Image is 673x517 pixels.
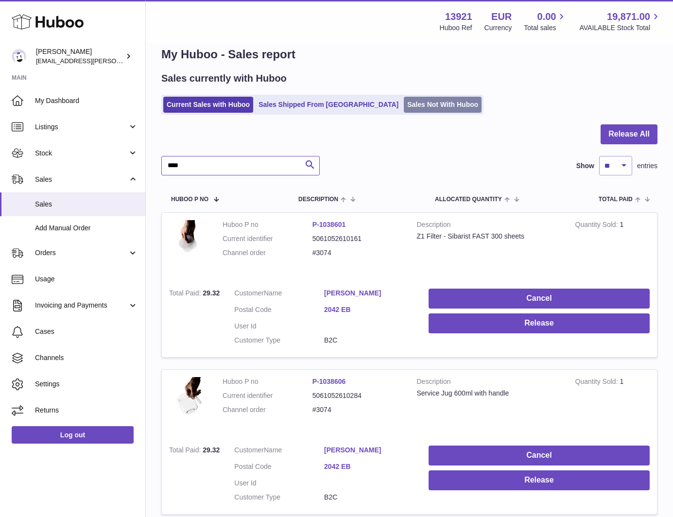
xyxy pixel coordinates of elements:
[255,97,402,113] a: Sales Shipped From [GEOGRAPHIC_DATA]
[223,220,312,229] dt: Huboo P no
[601,124,657,144] button: Release All
[234,446,324,457] dt: Name
[234,305,324,317] dt: Postal Code
[417,220,561,232] strong: Description
[579,23,661,33] span: AVAILABLE Stock Total
[12,49,26,64] img: europe@orea.uk
[324,446,414,455] a: [PERSON_NAME]
[35,149,128,158] span: Stock
[568,370,657,439] td: 1
[575,221,620,231] strong: Quantity Sold
[312,405,402,414] dd: #3074
[161,47,657,62] h1: My Huboo - Sales report
[161,72,287,85] h2: Sales currently with Huboo
[579,10,661,33] a: 19,871.00 AVAILABLE Stock Total
[35,406,138,415] span: Returns
[491,10,512,23] strong: EUR
[12,426,134,444] a: Log out
[324,305,414,314] a: 2042 EB
[35,200,138,209] span: Sales
[234,322,324,331] dt: User Id
[36,57,195,65] span: [EMAIL_ADDRESS][PERSON_NAME][DOMAIN_NAME]
[324,336,414,345] dd: B2C
[440,23,472,33] div: Huboo Ref
[429,446,650,465] button: Cancel
[234,289,264,297] span: Customer
[568,213,657,282] td: 1
[324,493,414,502] dd: B2C
[417,377,561,389] strong: Description
[429,470,650,490] button: Release
[637,161,657,171] span: entries
[429,313,650,333] button: Release
[524,10,567,33] a: 0.00 Total sales
[234,446,264,454] span: Customer
[203,446,220,454] span: 29.32
[35,224,138,233] span: Add Manual Order
[223,234,312,243] dt: Current identifier
[203,289,220,297] span: 29.32
[223,377,312,386] dt: Huboo P no
[35,353,138,362] span: Channels
[298,196,338,203] span: Description
[607,10,650,23] span: 19,871.00
[312,378,346,385] a: P-1038606
[35,379,138,389] span: Settings
[169,446,203,456] strong: Total Paid
[576,161,594,171] label: Show
[575,378,620,388] strong: Quantity Sold
[234,493,324,502] dt: Customer Type
[35,96,138,105] span: My Dashboard
[234,462,324,474] dt: Postal Code
[417,389,561,398] div: Service Jug 600ml with handle
[36,47,123,66] div: [PERSON_NAME]
[435,196,502,203] span: ALLOCATED Quantity
[35,301,128,310] span: Invoicing and Payments
[234,289,324,300] dt: Name
[324,462,414,471] a: 2042 EB
[537,10,556,23] span: 0.00
[417,232,561,241] div: Z1 Filter - Sibarist FAST 300 sheets
[429,289,650,309] button: Cancel
[35,175,128,184] span: Sales
[324,289,414,298] a: [PERSON_NAME]
[169,220,208,272] img: 1742782158.jpeg
[35,327,138,336] span: Cases
[312,221,346,228] a: P-1038601
[599,196,633,203] span: Total paid
[524,23,567,33] span: Total sales
[445,10,472,23] strong: 13921
[223,391,312,400] dt: Current identifier
[35,275,138,284] span: Usage
[35,248,128,258] span: Orders
[171,196,208,203] span: Huboo P no
[312,248,402,258] dd: #3074
[223,405,312,414] dt: Channel order
[484,23,512,33] div: Currency
[169,377,208,429] img: 1742782333.png
[169,289,203,299] strong: Total Paid
[234,336,324,345] dt: Customer Type
[163,97,253,113] a: Current Sales with Huboo
[404,97,482,113] a: Sales Not With Huboo
[234,479,324,488] dt: User Id
[35,122,128,132] span: Listings
[312,234,402,243] dd: 5061052610161
[223,248,312,258] dt: Channel order
[312,391,402,400] dd: 5061052610284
